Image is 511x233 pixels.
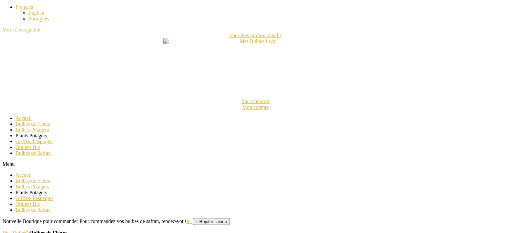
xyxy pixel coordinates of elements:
a: Graines Bio [15,201,40,207]
a: Accueil [15,172,32,178]
span: Nouvelle Boutique pour commander [3,218,78,224]
a: Bulbes Potagers [15,127,49,132]
a: ici [187,218,192,224]
button: Rejeter l’alerte [193,218,230,225]
a: Griffes d’asperges [15,196,53,201]
span: Pour commandez vos bulbes de safran, rendez-vous [79,218,192,224]
a: Bulbes Potagers [15,184,49,189]
a: Français [15,4,33,10]
a: Mon compte [3,104,508,110]
a: Plants Potagers [15,190,47,195]
span: Menu [3,161,15,167]
div: Menu Toggle [3,161,508,167]
a: Bulbes de Safran [15,207,51,213]
a: Bulbes de Safran [15,150,51,156]
span: Vous êtes professionnel ? [230,33,282,38]
a: Português [28,16,49,21]
a: English [28,10,44,16]
a: Bulbes de Fleurs [15,121,50,127]
span: Mon compte [242,104,269,110]
a: Accueil [15,115,32,121]
a: Plants Potagers [15,133,47,138]
span: Me connecter [241,99,270,104]
a: Vous êtes professionnel ? [3,33,508,38]
span: × [196,219,198,224]
a: Votre devis gratuit [3,27,41,32]
a: Me connecter [3,99,508,104]
span: Rejeter l’alerte [199,219,227,224]
img: Mes Bulbes Logo [163,38,348,99]
a: Graines Bio [15,144,40,150]
a: Bulbes de Fleurs [15,178,50,184]
a: Griffes d’asperges [15,139,53,144]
